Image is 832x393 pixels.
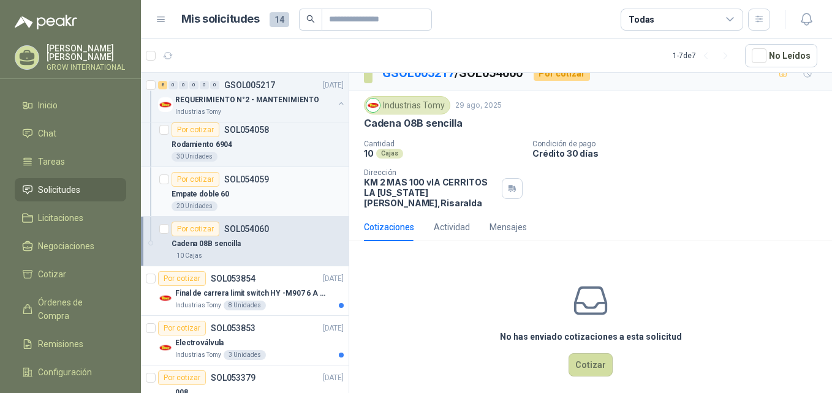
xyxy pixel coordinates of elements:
a: Chat [15,122,126,145]
div: Cotizaciones [364,220,414,234]
a: Cotizar [15,263,126,286]
p: SOL053854 [211,274,255,283]
p: Final de carrera limit switch HY -M907 6 A - 250 V a.c [175,288,328,299]
a: Por cotizarSOL054059Empate doble 6020 Unidades [141,167,349,217]
div: Industrias Tomy [364,96,450,114]
p: 10 [364,148,374,159]
div: 8 Unidades [224,301,266,310]
p: [PERSON_NAME] [PERSON_NAME] [47,44,126,61]
span: Configuración [38,365,92,379]
p: Industrias Tomy [175,350,221,360]
div: Cajas [376,149,403,159]
span: Negociaciones [38,239,94,253]
p: SOL053379 [211,373,255,382]
img: Company Logo [158,340,173,355]
div: 0 [168,81,178,89]
p: Cantidad [364,140,523,148]
p: GROW INTERNATIONAL [47,64,126,71]
a: Por cotizarSOL053854[DATE] Company LogoFinal de carrera limit switch HY -M907 6 A - 250 V a.cIndu... [141,266,349,316]
div: Actividad [434,220,470,234]
a: 8 0 0 0 0 0 GSOL005217[DATE] Company LogoREQUERIMIENTO N°2 - MANTENIMIENTOIndustrias Tomy [158,78,346,117]
p: 29 ago, 2025 [455,100,502,111]
span: Inicio [38,99,58,112]
p: SOL053853 [211,324,255,332]
div: 0 [210,81,219,89]
div: Por cotizar [158,370,206,385]
div: Todas [629,13,654,26]
span: search [306,15,315,23]
a: Negociaciones [15,234,126,258]
a: Órdenes de Compra [15,291,126,327]
div: 0 [189,81,199,89]
a: Solicitudes [15,178,126,201]
span: Licitaciones [38,211,83,225]
span: 14 [270,12,289,27]
p: [DATE] [323,80,344,91]
span: Remisiones [38,337,83,351]
p: SOL054060 [224,225,269,233]
button: No Leídos [745,44,817,67]
div: Por cotizar [534,66,590,81]
span: Chat [38,127,56,140]
p: Electroválvula [175,337,224,349]
p: [DATE] [323,372,344,384]
span: Cotizar [38,268,66,281]
h1: Mis solicitudes [181,10,260,28]
a: Inicio [15,94,126,117]
div: 0 [200,81,209,89]
p: SOL054058 [224,125,269,134]
div: 8 [158,81,167,89]
div: Mensajes [490,220,527,234]
a: Por cotizarSOL054060Cadena 08B sencilla10 Cajas [141,217,349,266]
div: 1 - 7 de 7 [673,46,735,65]
p: GSOL005217 [224,81,275,89]
img: Logo peakr [15,15,77,29]
div: Por cotizar [172,122,219,137]
span: Órdenes de Compra [38,296,115,323]
p: REQUERIMIENTO N°2 - MANTENIMIENTO [175,94,319,106]
div: Por cotizar [172,172,219,187]
a: Remisiones [15,332,126,356]
p: [DATE] [323,273,344,285]
h3: No has enviado cotizaciones a esta solicitud [500,330,682,343]
p: Condición de pago [532,140,827,148]
a: Por cotizarSOL053853[DATE] Company LogoElectroválvulaIndustrias Tomy3 Unidades [141,316,349,365]
div: Por cotizar [158,271,206,286]
p: Industrias Tomy [175,301,221,310]
p: Cadena 08B sencilla [364,117,463,130]
img: Company Logo [158,291,173,305]
div: 0 [179,81,188,89]
span: Tareas [38,155,65,168]
p: SOL054059 [224,175,269,184]
p: KM 2 MAS 100 vIA CERRITOS LA [US_STATE] [PERSON_NAME] , Risaralda [364,177,497,208]
p: Rodamiento 6904 [172,139,232,151]
img: Company Logo [366,99,380,112]
p: / SOL054060 [382,64,524,83]
div: 10 Cajas [172,251,207,261]
button: Cotizar [569,353,613,376]
div: Por cotizar [158,321,206,335]
p: Industrias Tomy [175,107,221,117]
a: Configuración [15,361,126,384]
p: Cadena 08B sencilla [172,238,241,250]
div: 20 Unidades [172,201,217,211]
a: Por cotizarSOL054058Rodamiento 690430 Unidades [141,118,349,167]
div: 3 Unidades [224,350,266,360]
p: Dirección [364,168,497,177]
img: Company Logo [158,97,173,112]
a: GSOL005217 [382,65,455,80]
a: Tareas [15,150,126,173]
p: Empate doble 60 [172,189,229,200]
div: 30 Unidades [172,152,217,162]
span: Solicitudes [38,183,80,196]
p: [DATE] [323,323,344,334]
div: Por cotizar [172,222,219,236]
a: Licitaciones [15,206,126,230]
p: Crédito 30 días [532,148,827,159]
